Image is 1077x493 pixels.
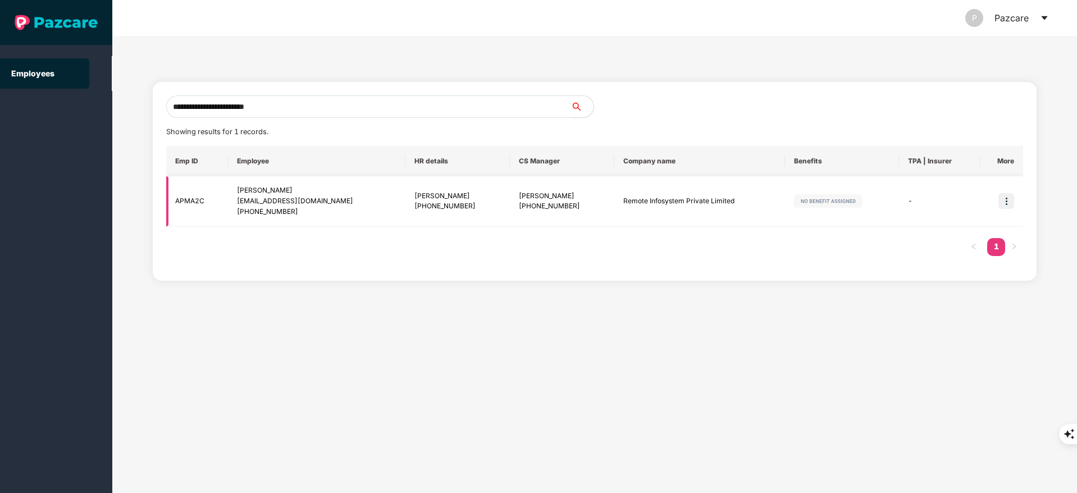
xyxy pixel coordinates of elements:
[980,146,1023,176] th: More
[166,146,229,176] th: Emp ID
[614,176,785,227] td: Remote Infosystem Private Limited
[1005,238,1023,256] button: right
[899,146,980,176] th: TPA | Insurer
[405,146,510,176] th: HR details
[414,191,501,202] div: [PERSON_NAME]
[987,238,1005,255] a: 1
[519,201,605,212] div: [PHONE_NUMBER]
[972,9,977,27] span: P
[908,196,971,207] div: -
[166,127,268,136] span: Showing results for 1 records.
[785,146,899,176] th: Benefits
[166,176,229,227] td: APMA2C
[11,69,54,78] a: Employees
[571,102,594,111] span: search
[965,238,983,256] li: Previous Page
[970,243,977,250] span: left
[794,194,862,208] img: svg+xml;base64,PHN2ZyB4bWxucz0iaHR0cDovL3d3dy53My5vcmcvMjAwMC9zdmciIHdpZHRoPSIxMjIiIGhlaWdodD0iMj...
[614,146,785,176] th: Company name
[237,196,396,207] div: [EMAIL_ADDRESS][DOMAIN_NAME]
[1005,238,1023,256] li: Next Page
[965,238,983,256] button: left
[237,207,396,217] div: [PHONE_NUMBER]
[414,201,501,212] div: [PHONE_NUMBER]
[510,146,614,176] th: CS Manager
[228,146,405,176] th: Employee
[571,95,594,118] button: search
[1011,243,1017,250] span: right
[987,238,1005,256] li: 1
[998,193,1014,209] img: icon
[519,191,605,202] div: [PERSON_NAME]
[237,185,396,196] div: [PERSON_NAME]
[1040,13,1049,22] span: caret-down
